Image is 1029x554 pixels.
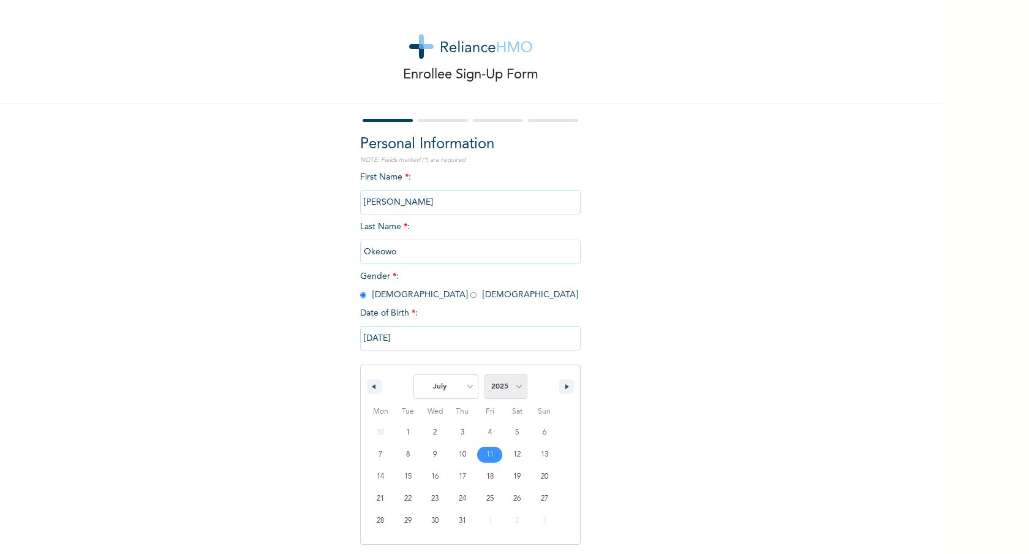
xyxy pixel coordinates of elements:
[503,444,531,466] button: 12
[541,466,548,488] span: 20
[530,402,558,422] span: Sun
[449,510,477,532] button: 31
[486,488,494,510] span: 25
[541,488,548,510] span: 27
[449,444,477,466] button: 10
[461,422,464,444] span: 3
[421,444,449,466] button: 9
[367,402,394,422] span: Mon
[486,466,494,488] span: 18
[377,466,384,488] span: 14
[360,326,581,351] input: DD-MM-YYYY
[360,156,581,165] p: NOTE: Fields marked (*) are required
[20,32,29,42] img: website_grey.svg
[360,222,581,256] span: Last Name :
[409,34,532,59] img: logo
[360,134,581,156] h2: Personal Information
[541,444,548,466] span: 13
[122,71,132,81] img: tab_keywords_by_traffic_grey.svg
[404,488,412,510] span: 22
[530,466,558,488] button: 20
[406,422,410,444] span: 1
[135,72,206,80] div: Keywords by Traffic
[394,466,422,488] button: 15
[421,510,449,532] button: 30
[377,510,384,532] span: 28
[488,422,492,444] span: 4
[406,444,410,466] span: 8
[367,444,394,466] button: 7
[476,422,503,444] button: 4
[543,422,546,444] span: 6
[421,402,449,422] span: Wed
[421,422,449,444] button: 2
[503,402,531,422] span: Sat
[449,402,477,422] span: Thu
[433,444,437,466] span: 9
[503,422,531,444] button: 5
[367,488,394,510] button: 21
[503,466,531,488] button: 19
[459,488,466,510] span: 24
[403,65,538,85] p: Enrollee Sign-Up Form
[367,466,394,488] button: 14
[486,444,494,466] span: 11
[20,20,29,29] img: logo_orange.svg
[476,444,503,466] button: 11
[404,510,412,532] span: 29
[360,307,418,320] span: Date of Birth :
[513,488,521,510] span: 26
[404,466,412,488] span: 15
[394,488,422,510] button: 22
[360,240,581,264] input: Enter your last name
[431,488,439,510] span: 23
[34,20,60,29] div: v 4.0.25
[421,466,449,488] button: 16
[459,510,466,532] span: 31
[47,72,110,80] div: Domain Overview
[433,422,437,444] span: 2
[367,510,394,532] button: 28
[394,510,422,532] button: 29
[459,444,466,466] span: 10
[360,173,581,207] span: First Name :
[513,466,521,488] span: 19
[421,488,449,510] button: 23
[513,444,521,466] span: 12
[33,71,43,81] img: tab_domain_overview_orange.svg
[32,32,135,42] div: Domain: [DOMAIN_NAME]
[449,466,477,488] button: 17
[503,488,531,510] button: 26
[394,402,422,422] span: Tue
[530,444,558,466] button: 13
[476,402,503,422] span: Fri
[360,272,578,299] span: Gender : [DEMOGRAPHIC_DATA] [DEMOGRAPHIC_DATA]
[449,488,477,510] button: 24
[379,444,382,466] span: 7
[459,466,466,488] span: 17
[476,488,503,510] button: 25
[449,422,477,444] button: 3
[377,488,384,510] span: 21
[394,422,422,444] button: 1
[530,422,558,444] button: 6
[476,466,503,488] button: 18
[394,444,422,466] button: 8
[360,190,581,214] input: Enter your first name
[431,466,439,488] span: 16
[431,510,439,532] span: 30
[530,488,558,510] button: 27
[515,422,519,444] span: 5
